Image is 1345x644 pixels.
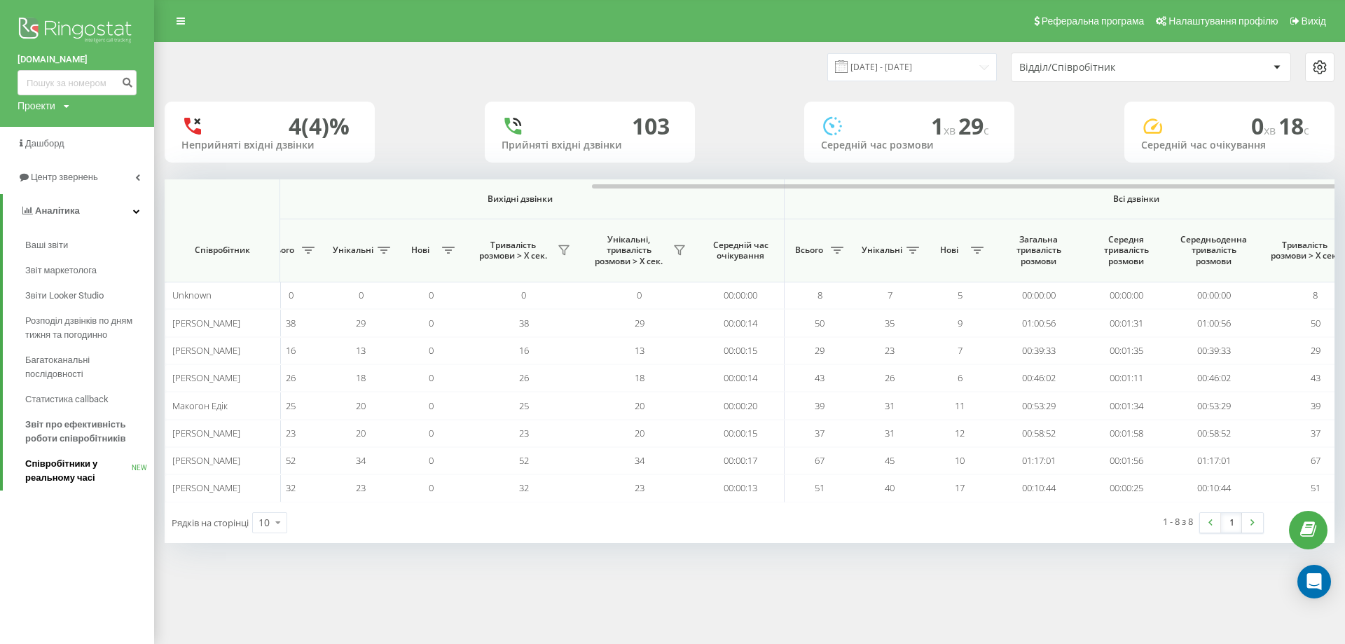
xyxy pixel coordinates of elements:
span: 8 [818,289,822,301]
span: 0 [429,317,434,329]
span: 18 [1278,111,1309,141]
td: 00:01:58 [1082,420,1170,447]
span: 29 [635,317,644,329]
span: [PERSON_NAME] [172,427,240,439]
span: Вихід [1302,15,1326,27]
span: 11 [955,399,965,412]
span: 0 [429,399,434,412]
div: Неприйняті вхідні дзвінки [181,139,358,151]
span: 51 [1311,481,1320,494]
a: Розподіл дзвінків по дням тижня та погодинно [25,308,154,348]
td: 00:01:56 [1082,447,1170,474]
td: 00:00:13 [697,474,785,502]
span: 0 [637,289,642,301]
span: 7 [958,344,963,357]
td: 00:46:02 [1170,364,1257,392]
td: 01:17:01 [1170,447,1257,474]
div: Середній час очікування [1141,139,1318,151]
span: 5 [958,289,963,301]
div: Проекти [18,99,55,113]
span: 0 [289,289,294,301]
span: 29 [815,344,825,357]
td: 00:39:33 [1170,337,1257,364]
a: 1 [1221,513,1242,533]
div: Прийняті вхідні дзвінки [502,139,678,151]
td: 00:10:44 [995,474,1082,502]
span: 17 [955,481,965,494]
span: 38 [519,317,529,329]
span: 32 [286,481,296,494]
span: 26 [286,371,296,384]
span: 29 [356,317,366,329]
span: Співробітник [177,245,268,256]
span: 39 [815,399,825,412]
span: Тривалість розмови > Х сек. [1264,240,1345,261]
td: 00:00:17 [697,447,785,474]
span: 0 [1251,111,1278,141]
span: 0 [429,427,434,439]
div: Open Intercom Messenger [1297,565,1331,598]
a: Ваші звіти [25,233,154,258]
td: 00:00:00 [1082,282,1170,309]
span: 45 [885,454,895,467]
td: 00:00:14 [697,364,785,392]
td: 00:00:00 [697,282,785,309]
span: 10 [955,454,965,467]
a: Аналiтика [3,194,154,228]
span: 34 [356,454,366,467]
div: Середній час розмови [821,139,998,151]
span: Унікальні [333,245,373,256]
span: 0 [429,344,434,357]
td: 00:46:02 [995,364,1082,392]
span: Звіт маркетолога [25,263,97,278]
span: 8 [1313,289,1318,301]
span: 34 [635,454,644,467]
td: 01:00:56 [1170,309,1257,336]
span: 25 [519,399,529,412]
a: Статистика callback [25,387,154,412]
td: 00:53:29 [995,392,1082,419]
td: 00:00:14 [697,309,785,336]
span: c [984,123,989,138]
span: Нові [932,245,967,256]
span: 43 [815,371,825,384]
span: 43 [1311,371,1320,384]
span: 18 [635,371,644,384]
td: 00:00:00 [1170,282,1257,309]
td: 01:00:56 [995,309,1082,336]
span: 50 [815,317,825,329]
a: Звіти Looker Studio [25,283,154,308]
span: [PERSON_NAME] [172,317,240,329]
span: Співробітники у реальному часі [25,457,132,485]
a: Багатоканальні послідовності [25,348,154,387]
span: Дашборд [25,138,64,149]
a: Звіт про ефективність роботи співробітників [25,412,154,451]
span: 37 [815,427,825,439]
span: 23 [356,481,366,494]
td: 00:01:11 [1082,364,1170,392]
span: 6 [958,371,963,384]
span: Ваші звіти [25,238,68,252]
span: Всього [263,245,298,256]
div: 4 (4)% [289,113,350,139]
span: 29 [1311,344,1320,357]
span: Макогон Едік [172,399,228,412]
div: 10 [258,516,270,530]
span: c [1304,123,1309,138]
span: Налаштування профілю [1168,15,1278,27]
span: [PERSON_NAME] [172,344,240,357]
td: 00:00:20 [697,392,785,419]
span: 23 [635,481,644,494]
span: 12 [955,427,965,439]
span: [PERSON_NAME] [172,454,240,467]
span: Реферальна програма [1042,15,1145,27]
td: 00:00:00 [995,282,1082,309]
span: 32 [519,481,529,494]
span: 9 [958,317,963,329]
img: Ringostat logo [18,14,137,49]
span: 35 [885,317,895,329]
span: 67 [1311,454,1320,467]
span: 20 [635,399,644,412]
a: [DOMAIN_NAME] [18,53,137,67]
td: 00:01:35 [1082,337,1170,364]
